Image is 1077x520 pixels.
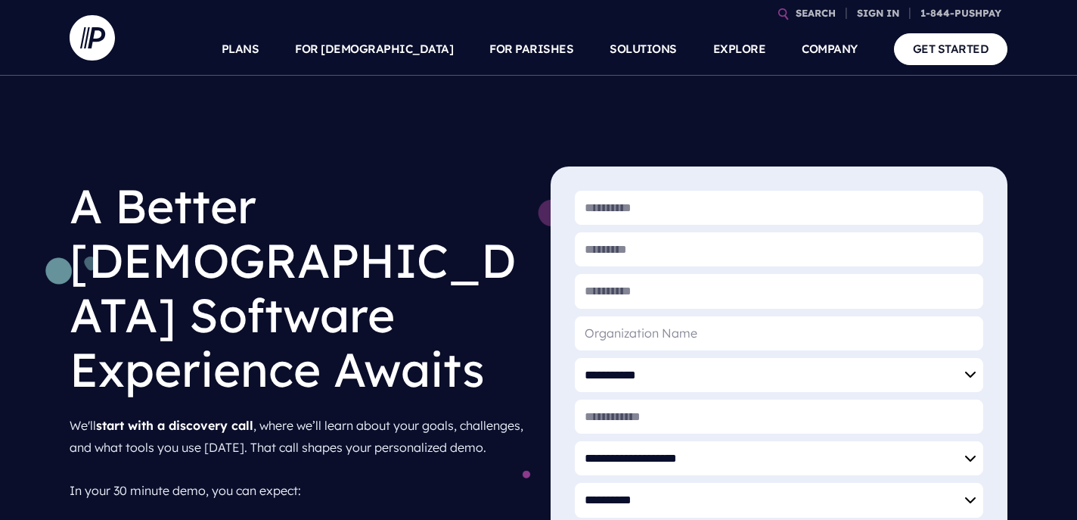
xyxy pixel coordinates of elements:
a: PLANS [222,23,259,76]
a: GET STARTED [894,33,1008,64]
a: SOLUTIONS [610,23,677,76]
strong: start with a discovery call [96,418,253,433]
a: FOR [DEMOGRAPHIC_DATA] [295,23,453,76]
h1: A Better [DEMOGRAPHIC_DATA] Software Experience Awaits [70,167,526,409]
a: EXPLORE [713,23,766,76]
a: COMPANY [802,23,858,76]
input: Organization Name [575,316,983,350]
a: FOR PARISHES [489,23,573,76]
